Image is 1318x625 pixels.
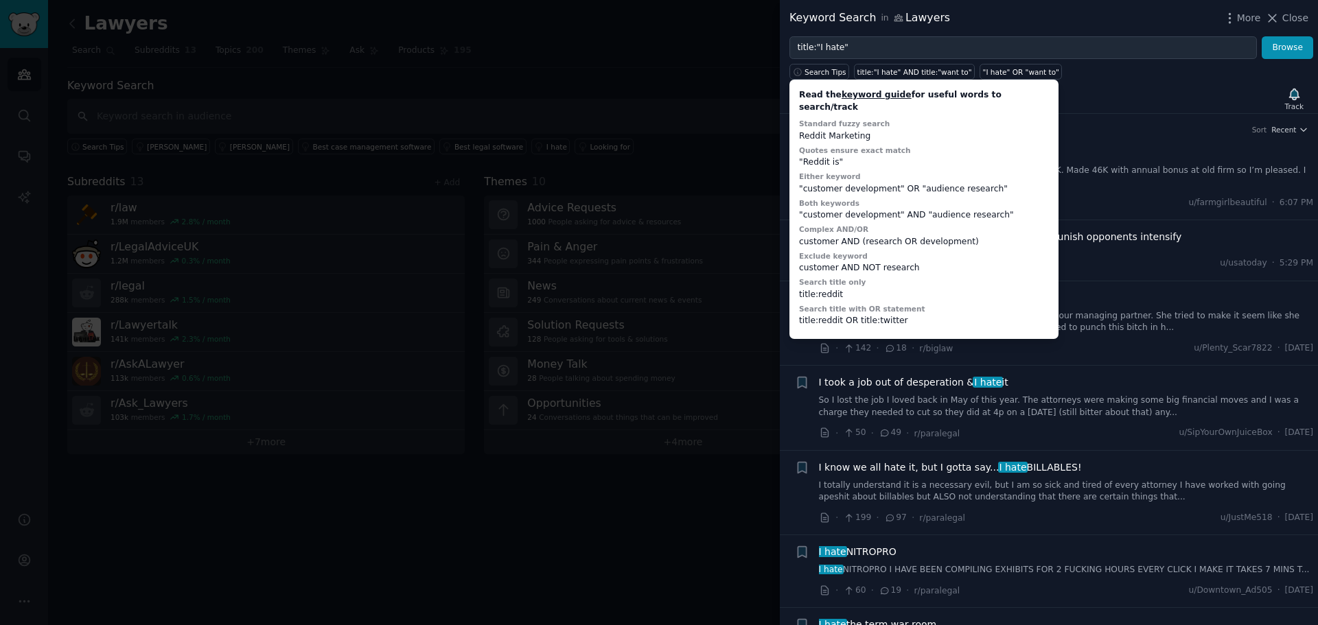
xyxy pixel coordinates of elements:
[799,199,859,207] label: Both keywords
[1271,125,1308,134] button: Recent
[1189,585,1273,597] span: u/Downtown_Ad505
[1262,36,1313,60] button: Browse
[884,342,907,355] span: 18
[799,278,866,286] label: Search title only
[914,586,960,595] span: r/paralegal
[799,262,1049,274] div: customer AND NOT research
[819,394,1314,418] a: So I lost the job I loved back in May of this year. The attorneys were making some big financial ...
[799,130,1049,143] div: Reddit Marketing
[843,585,866,597] span: 60
[789,64,849,80] button: Search Tips
[799,183,1049,196] div: "customer development" OR "audience research"
[819,460,1082,475] a: I know we all hate it, but I gotta say...I hateBILLABLES!
[1277,585,1280,597] span: ·
[919,344,953,353] span: r/biglaw
[799,172,861,180] label: Either keyword
[819,375,1008,390] a: I took a job out of desperation &I hateit
[973,377,1003,388] span: I hate
[1188,197,1267,209] span: u/farmgirlbeautiful
[799,315,1049,327] div: title:reddit OR title:twitter
[871,583,874,598] span: ·
[1179,427,1272,439] span: u/SipYourOwnJuiceBox
[799,156,1049,169] div: "Reddit is"
[789,10,950,27] div: Keyword Search Lawyers
[835,583,838,598] span: ·
[884,512,907,524] span: 97
[799,252,868,260] label: Exclude keyword
[912,510,914,525] span: ·
[835,510,838,525] span: ·
[1277,342,1280,355] span: ·
[876,510,879,525] span: ·
[912,341,914,355] span: ·
[819,165,1314,189] a: Anyway, verbally accepted an offer at a small firm at 55K. Made 46K with annual bonus at old firm...
[1280,197,1313,209] span: 6:07 PM
[843,427,866,439] span: 50
[881,12,888,25] span: in
[835,426,838,440] span: ·
[789,36,1257,60] input: Try a keyword related to your business
[1280,84,1308,113] button: Track
[799,289,1049,301] div: title:reddit
[799,209,1049,222] div: "customer development" AND "audience research"
[799,225,868,233] label: Complex AND/OR
[1285,585,1313,597] span: [DATE]
[1280,257,1313,270] span: 5:29 PM
[906,426,909,440] span: ·
[819,480,1314,504] a: I totally understand it is a necessary evil, but I am so sick and tired of every attorney I have ...
[879,585,901,597] span: 19
[805,67,846,77] span: Search Tips
[1220,257,1267,270] span: u/usatoday
[983,67,1059,77] div: "I hate" OR "want to"
[1252,125,1267,134] div: Sort
[1285,102,1304,111] div: Track
[906,583,909,598] span: ·
[871,426,874,440] span: ·
[919,513,965,523] span: r/paralegal
[799,305,925,313] label: Search title with OR statement
[980,64,1062,80] a: "I hate" OR "want to"
[819,310,1314,334] a: Just had a colleague present me in a bad light in front of our managing partner. She tried to mak...
[1272,197,1275,209] span: ·
[1285,427,1313,439] span: [DATE]
[1221,512,1273,524] span: u/JustMe518
[842,90,912,99] a: keyword guide
[819,545,897,559] span: NITROPRO
[1272,257,1275,270] span: ·
[1265,11,1308,25] button: Close
[998,462,1028,473] span: I hate
[835,341,838,355] span: ·
[819,460,1082,475] span: I know we all hate it, but I gotta say... BILLABLES!
[876,341,879,355] span: ·
[818,565,844,574] span: I hate
[843,512,871,524] span: 199
[879,427,901,439] span: 49
[799,89,1049,113] div: Read the for useful words to search/track
[857,67,972,77] div: title:"I hate" AND title:"want to"
[1277,512,1280,524] span: ·
[819,375,1008,390] span: I took a job out of desperation & it
[914,429,960,438] span: r/paralegal
[799,119,890,128] label: Standard fuzzy search
[819,545,897,559] a: I hateNITROPRO
[1285,342,1313,355] span: [DATE]
[818,546,848,557] span: I hate
[819,564,1314,576] a: I hateNITROPRO I HAVE BEEN COMPILING EXHIBITS FOR 2 FUCKING HOURS EVERY CLICK I MAKE IT TAKES 7 M...
[1194,342,1272,355] span: u/Plenty_Scar7822
[1285,512,1313,524] span: [DATE]
[1271,125,1296,134] span: Recent
[1282,11,1308,25] span: Close
[799,146,911,154] label: Quotes ensure exact match
[854,64,975,80] a: title:"I hate" AND title:"want to"
[843,342,871,355] span: 142
[1277,427,1280,439] span: ·
[1237,11,1261,25] span: More
[1223,11,1261,25] button: More
[799,236,1049,248] div: customer AND (research OR development)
